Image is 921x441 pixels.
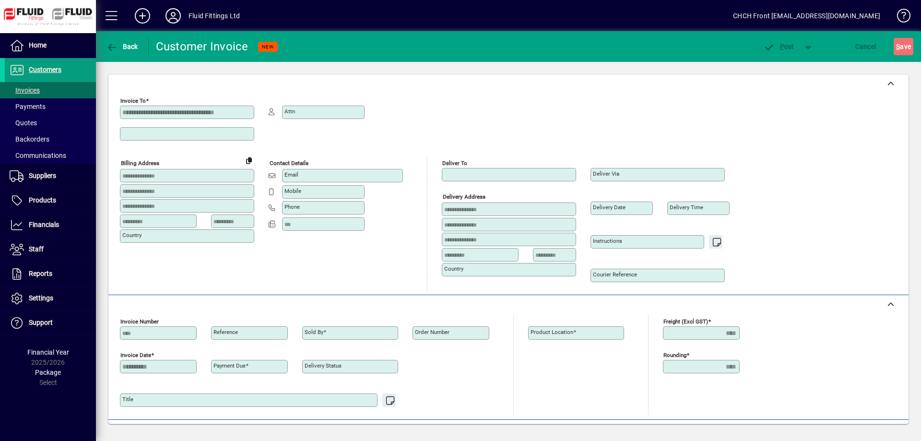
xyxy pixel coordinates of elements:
[10,103,46,110] span: Payments
[5,147,96,164] a: Communications
[593,204,626,211] mat-label: Delivery date
[104,38,141,55] button: Back
[896,39,911,54] span: ave
[120,318,159,325] mat-label: Invoice number
[35,369,61,376] span: Package
[5,115,96,131] a: Quotes
[122,232,142,238] mat-label: Country
[663,318,708,325] mat-label: Freight (excl GST)
[156,39,248,54] div: Customer Invoice
[5,238,96,262] a: Staff
[5,311,96,335] a: Support
[305,362,342,369] mat-label: Delivery status
[96,38,149,55] app-page-header-button: Back
[896,43,900,50] span: S
[5,131,96,147] a: Backorders
[10,119,37,127] span: Quotes
[758,38,799,55] button: Post
[27,348,69,356] span: Financial Year
[29,221,59,228] span: Financials
[442,160,467,167] mat-label: Deliver To
[593,170,619,177] mat-label: Deliver via
[29,294,53,302] span: Settings
[670,204,703,211] mat-label: Delivery time
[894,38,913,55] button: Save
[262,44,274,50] span: NEW
[5,286,96,310] a: Settings
[5,98,96,115] a: Payments
[120,352,151,358] mat-label: Invoice date
[284,188,301,194] mat-label: Mobile
[106,43,138,50] span: Back
[284,108,295,115] mat-label: Attn
[5,34,96,58] a: Home
[10,152,66,159] span: Communications
[10,135,49,143] span: Backorders
[5,213,96,237] a: Financials
[29,270,52,277] span: Reports
[29,245,44,253] span: Staff
[29,196,56,204] span: Products
[890,2,909,33] a: Knowledge Base
[305,329,323,335] mat-label: Sold by
[29,319,53,326] span: Support
[593,271,637,278] mat-label: Courier Reference
[663,352,686,358] mat-label: Rounding
[120,97,146,104] mat-label: Invoice To
[10,86,40,94] span: Invoices
[213,362,246,369] mat-label: Payment due
[5,164,96,188] a: Suppliers
[29,172,56,179] span: Suppliers
[593,238,622,244] mat-label: Instructions
[415,329,449,335] mat-label: Order number
[733,8,880,24] div: CHCH Front [EMAIL_ADDRESS][DOMAIN_NAME]
[763,43,794,50] span: ost
[29,41,47,49] span: Home
[5,262,96,286] a: Reports
[284,171,298,178] mat-label: Email
[213,329,238,335] mat-label: Reference
[189,8,240,24] div: Fluid Fittings Ltd
[444,265,463,272] mat-label: Country
[780,43,784,50] span: P
[531,329,573,335] mat-label: Product location
[5,82,96,98] a: Invoices
[29,66,61,73] span: Customers
[158,7,189,24] button: Profile
[284,203,300,210] mat-label: Phone
[5,189,96,213] a: Products
[127,7,158,24] button: Add
[241,153,257,168] button: Copy to Delivery address
[122,396,133,403] mat-label: Title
